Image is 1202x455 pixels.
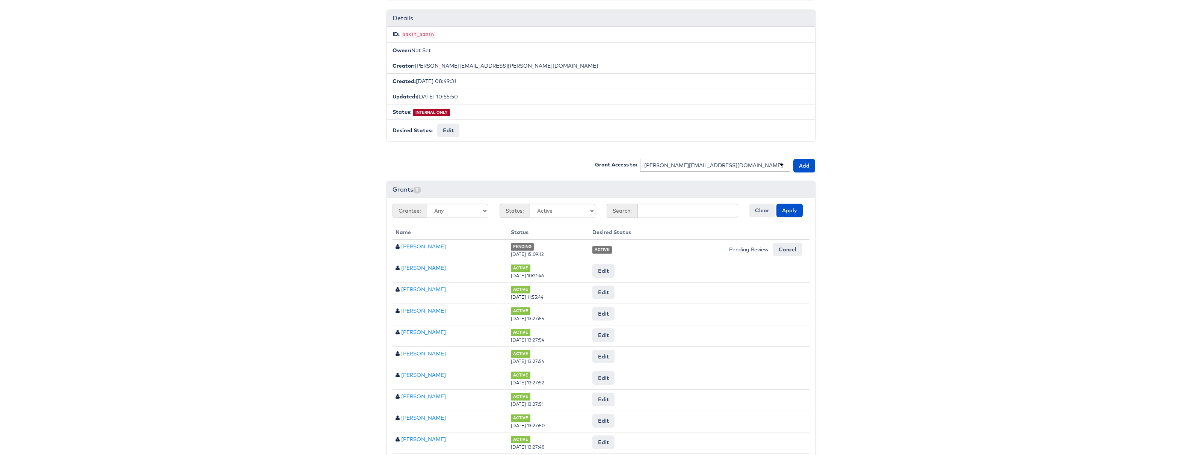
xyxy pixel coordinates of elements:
li: [DATE] 10:55:50 [387,89,815,104]
a: [PERSON_NAME] [401,414,446,421]
b: Owner: [393,47,411,54]
th: Desired Status [589,225,809,239]
span: User [396,308,400,313]
span: User [396,372,400,378]
div: [PERSON_NAME][EMAIL_ADDRESS][DOMAIN_NAME] [644,162,783,169]
th: Status [508,225,589,239]
a: [PERSON_NAME] [401,393,446,400]
a: [PERSON_NAME] [401,372,446,378]
span: ACTIVE [511,393,531,400]
button: Edit [592,414,615,428]
button: Edit [592,286,615,299]
span: [DATE] 13:27:48 [511,444,544,450]
span: Status: [500,204,530,218]
span: ACTIVE [511,286,531,293]
button: Add [793,159,815,172]
a: [PERSON_NAME] [401,329,446,336]
span: [DATE] 13:27:54 [511,337,544,343]
button: Edit [592,264,615,278]
span: Grantee: [393,204,427,218]
span: User [396,351,400,356]
span: ACTIVE [511,307,531,314]
b: Desired Status: [393,127,433,134]
span: ACTIVE [511,329,531,336]
button: Edit [592,435,615,449]
a: [PERSON_NAME] [401,243,446,250]
code: adkit_admin [401,32,435,38]
span: User [396,415,400,420]
th: Name [393,225,508,239]
span: [DATE] 11:55:44 [511,294,544,300]
span: Pending Review [729,246,769,253]
label: Grant Access to: [595,161,637,168]
span: [DATE] 10:21:46 [511,273,544,278]
div: Grants [387,181,815,198]
b: Created: [393,78,416,85]
div: Details [387,10,815,27]
span: INTERNAL ONLY [413,109,450,116]
span: User [396,437,400,442]
a: [PERSON_NAME] [401,307,446,314]
li: [PERSON_NAME][EMAIL_ADDRESS][PERSON_NAME][DOMAIN_NAME] [387,58,815,74]
span: ACTIVE [511,414,531,422]
a: [PERSON_NAME] [401,436,446,443]
li: Not Set [387,42,815,58]
button: Edit [592,307,615,320]
button: Apply [776,204,803,217]
span: [DATE] 13:27:52 [511,380,544,385]
span: User [396,265,400,271]
span: [DATE] 13:27:51 [511,401,544,407]
span: ACTIVE [511,265,531,272]
span: User [396,287,400,292]
span: ACTIVE [511,436,531,443]
span: ACTIVE [511,350,531,357]
span: [DATE] 13:27:54 [511,358,544,364]
span: PENDING [511,243,534,250]
button: Clear [749,204,775,217]
a: [PERSON_NAME] [401,350,446,357]
button: Edit [437,124,459,137]
span: User [396,394,400,399]
button: Edit [592,393,615,406]
a: [PERSON_NAME] [401,286,446,293]
button: Edit [592,350,615,363]
span: 9 [413,187,421,193]
b: ID: [393,31,400,38]
a: [PERSON_NAME] [401,265,446,271]
span: ACTIVE [511,372,531,379]
span: [DATE] 13:27:50 [511,423,545,428]
input: Cancel [773,243,802,256]
b: Status: [393,109,412,115]
button: Edit [592,328,615,342]
span: User [396,330,400,335]
b: Updated: [393,93,417,100]
span: Search: [607,204,637,218]
button: Edit [592,371,615,385]
span: [DATE] 13:27:55 [511,316,544,321]
b: Creator: [393,62,415,69]
span: ACTIVE [592,246,612,253]
span: [DATE] 15:09:12 [511,251,544,257]
li: [DATE] 08:49:31 [387,73,815,89]
span: User [396,244,400,249]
